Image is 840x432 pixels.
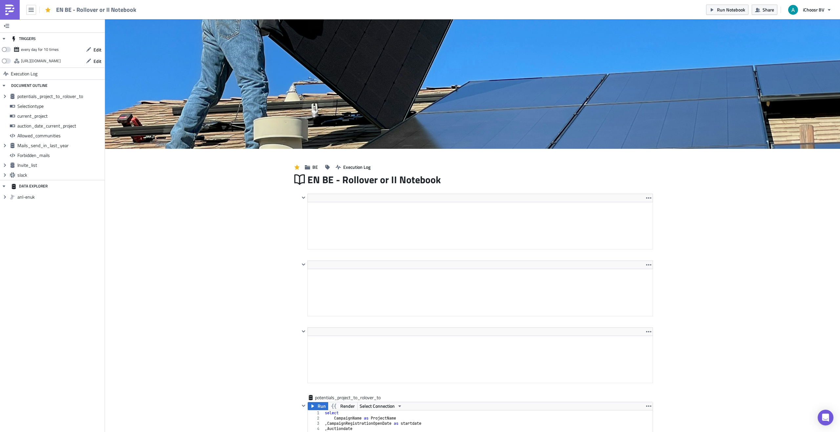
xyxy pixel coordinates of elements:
[302,162,321,172] button: BE
[752,5,777,15] button: Share
[706,5,748,15] button: Run Notebook
[308,269,653,316] iframe: Rich Text Area
[328,402,358,410] button: Render
[17,194,103,200] span: anl-enuk
[308,202,653,249] iframe: Rich Text Area
[340,402,355,410] span: Render
[56,6,137,13] span: EN BE - Rollover or II Notebook
[11,180,48,192] div: DATA EXPLORER
[17,133,103,139] span: Allowed_communities
[300,261,307,268] button: Hide content
[308,416,324,421] div: 2
[83,45,105,55] button: Edit
[17,152,103,158] span: Forbidden_mails
[308,421,324,426] div: 3
[17,93,103,99] span: potentials_project_to_rolover_to
[308,402,328,410] button: Run
[763,6,774,13] span: Share
[308,336,653,383] iframe: Rich Text Area
[803,6,824,13] span: iChoosr BV
[307,173,441,186] span: EN BE - Rollover or II Notebook
[17,172,103,178] span: slack
[11,68,37,80] span: Execution Log
[343,164,370,170] span: Execution Log
[784,3,835,17] button: iChoosr BV
[83,56,105,66] button: Edit
[315,394,381,401] span: potentials_project_to_rolover_to
[21,56,61,66] div: https://pushmetrics.io/api/v1/report/RelZ4MwrQW/webhook?token=00200d1573ec4466988a2d47097b9333
[308,426,324,431] div: 4
[300,402,307,410] button: Hide content
[17,113,103,119] span: current_project
[94,46,101,53] span: Edit
[300,194,307,202] button: Hide content
[17,123,103,129] span: auction_date_current_project
[11,33,36,45] div: TRIGGERS
[360,402,395,410] span: Select Connection
[332,162,374,172] button: Execution Log
[17,143,103,148] span: Mails_send_in_last_year
[787,4,799,15] img: Avatar
[318,402,326,410] span: Run
[312,164,318,170] span: BE
[717,6,745,13] span: Run Notebook
[21,45,59,54] div: every day for 10 times
[300,327,307,335] button: Hide content
[17,103,103,109] span: Selectiontype
[11,80,48,91] div: DOCUMENT OUTLINE
[357,402,405,410] button: Select Connection
[94,58,101,65] span: Edit
[308,410,324,416] div: 1
[105,19,840,149] img: Cover Image
[818,410,833,425] div: Open Intercom Messenger
[17,162,103,168] span: Invite_list
[5,5,15,15] img: PushMetrics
